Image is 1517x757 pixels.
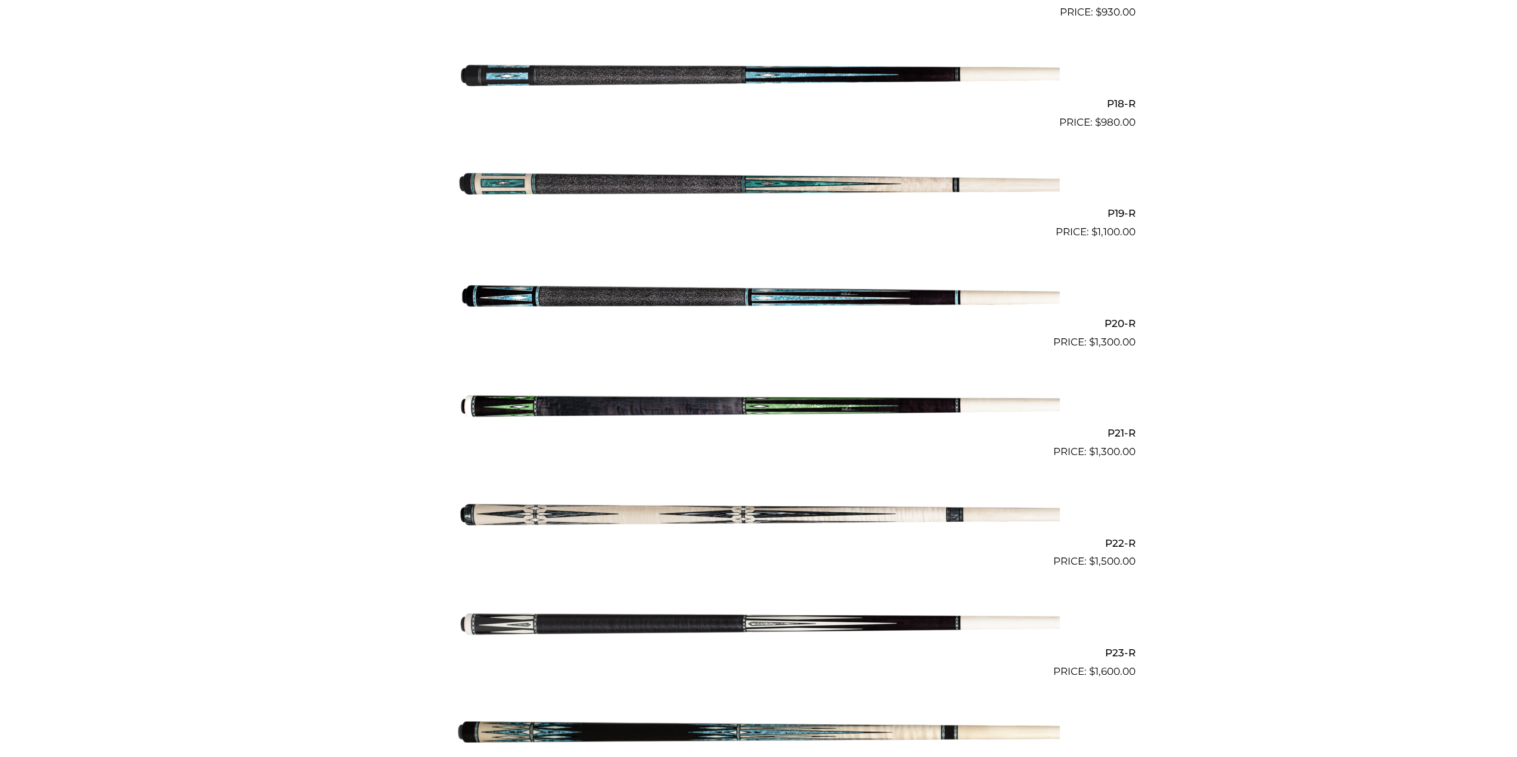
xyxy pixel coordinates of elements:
[382,532,1136,554] h2: P22-R
[1089,665,1095,677] span: $
[382,203,1136,225] h2: P19-R
[1091,226,1136,238] bdi: 1,100.00
[1089,555,1136,567] bdi: 1,500.00
[1096,6,1102,18] span: $
[1089,336,1136,348] bdi: 1,300.00
[382,25,1136,130] a: P18-R $980.00
[382,135,1136,240] a: P19-R $1,100.00
[458,135,1060,235] img: P19-R
[382,312,1136,334] h2: P20-R
[382,422,1136,444] h2: P21-R
[458,574,1060,674] img: P23-R
[382,574,1136,679] a: P23-R $1,600.00
[382,465,1136,569] a: P22-R $1,500.00
[382,92,1136,114] h2: P18-R
[458,355,1060,455] img: P21-R
[1095,116,1101,128] span: $
[1089,446,1136,457] bdi: 1,300.00
[1089,336,1095,348] span: $
[1096,6,1136,18] bdi: 930.00
[458,245,1060,345] img: P20-R
[1095,116,1136,128] bdi: 980.00
[382,355,1136,460] a: P21-R $1,300.00
[458,465,1060,565] img: P22-R
[1089,555,1095,567] span: $
[382,641,1136,663] h2: P23-R
[1089,665,1136,677] bdi: 1,600.00
[458,25,1060,125] img: P18-R
[1089,446,1095,457] span: $
[1091,226,1097,238] span: $
[382,245,1136,350] a: P20-R $1,300.00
